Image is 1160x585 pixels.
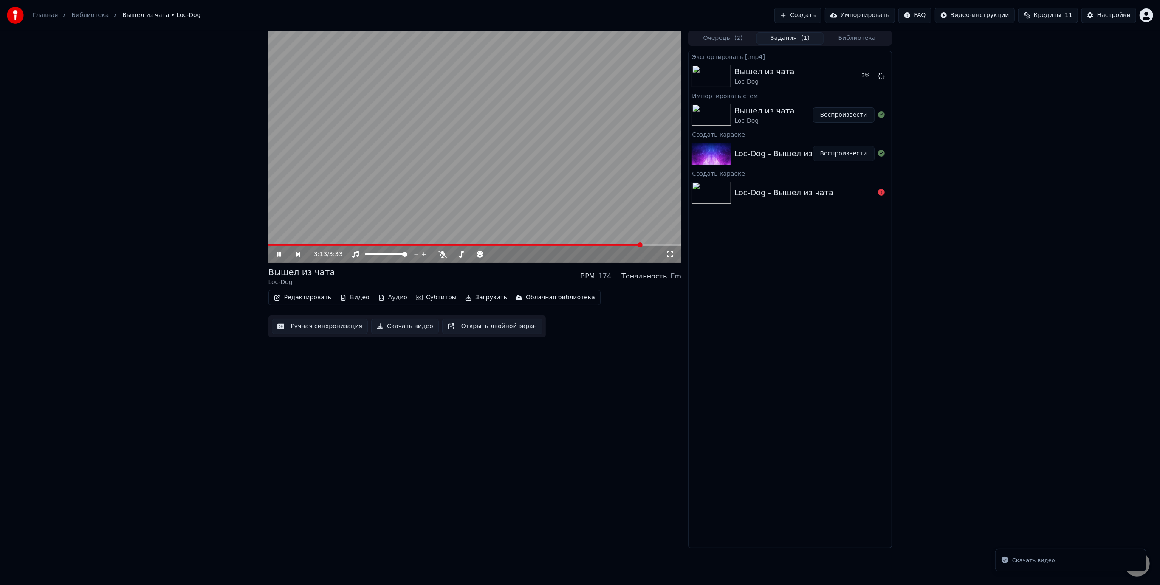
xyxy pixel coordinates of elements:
[71,11,109,20] a: Библиотека
[734,66,795,78] div: Вышел из чата
[734,117,795,125] div: Loc-Dog
[1065,11,1073,20] span: 11
[801,34,810,42] span: ( 1 )
[898,8,931,23] button: FAQ
[268,278,335,287] div: Loc-Dog
[1097,11,1131,20] div: Настройки
[271,292,335,304] button: Редактировать
[32,11,201,20] nav: breadcrumb
[734,34,743,42] span: ( 2 )
[671,271,682,281] div: Em
[32,11,58,20] a: Главная
[734,78,795,86] div: Loc-Dog
[1081,8,1136,23] button: Настройки
[580,271,595,281] div: BPM
[1012,556,1055,565] div: Скачать видео
[689,90,891,101] div: Импортировать стем
[268,266,335,278] div: Вышел из чата
[621,271,667,281] div: Тональность
[756,32,824,45] button: Задания
[462,292,511,304] button: Загрузить
[689,51,891,62] div: Экспортировать [.mp4]
[734,187,833,199] div: Loc-Dog - Вышел из чата
[412,292,460,304] button: Субтитры
[689,129,891,139] div: Создать караоке
[272,319,368,334] button: Ручная синхронизация
[774,8,821,23] button: Создать
[1034,11,1061,20] span: Кредиты
[336,292,373,304] button: Видео
[689,32,756,45] button: Очередь
[329,250,342,259] span: 3:33
[314,250,334,259] div: /
[734,148,833,160] div: Loc-Dog - Вышел из чата
[314,250,327,259] span: 3:13
[598,271,612,281] div: 174
[824,32,891,45] button: Библиотека
[825,8,895,23] button: Импортировать
[122,11,200,20] span: Вышел из чата • Loc-Dog
[7,7,24,24] img: youka
[375,292,411,304] button: Аудио
[862,73,875,79] div: 3 %
[935,8,1015,23] button: Видео-инструкции
[371,319,439,334] button: Скачать видео
[734,105,795,117] div: Вышел из чата
[689,168,891,178] div: Создать караоке
[526,293,595,302] div: Облачная библиотека
[813,146,875,161] button: Воспроизвести
[1018,8,1078,23] button: Кредиты11
[442,319,542,334] button: Открыть двойной экран
[813,107,875,123] button: Воспроизвести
